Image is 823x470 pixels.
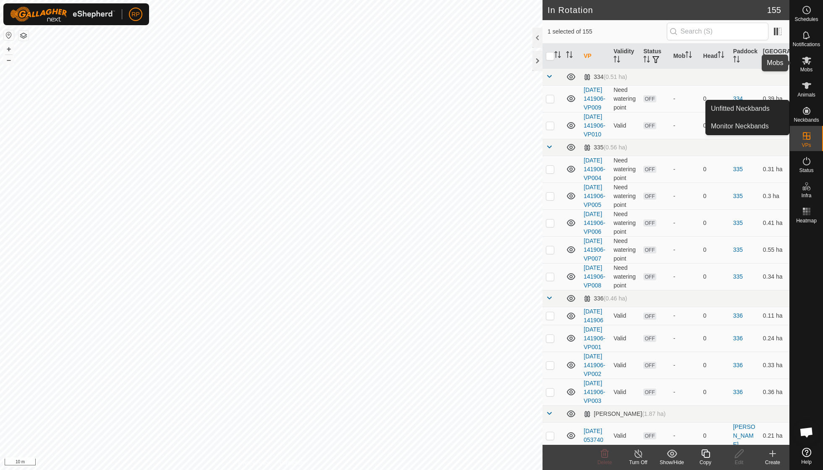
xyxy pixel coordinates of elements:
[700,156,730,183] td: 0
[722,459,756,466] div: Edit
[584,86,605,111] a: [DATE] 141906-VP009
[673,311,696,320] div: -
[733,389,743,395] a: 336
[610,112,640,139] td: Valid
[760,156,789,183] td: 0.31 ha
[794,17,818,22] span: Schedules
[700,183,730,209] td: 0
[643,313,656,320] span: OFF
[700,379,730,405] td: 0
[584,295,627,302] div: 336
[673,431,696,440] div: -
[790,444,823,468] a: Help
[760,307,789,325] td: 0.11 ha
[580,44,610,69] th: VP
[643,166,656,173] span: OFF
[584,113,605,138] a: [DATE] 141906-VP010
[794,420,819,445] a: Open chat
[584,410,666,418] div: [PERSON_NAME]
[733,57,740,64] p-sorticon: Activate to sort
[700,307,730,325] td: 0
[610,156,640,183] td: Need watering point
[643,389,656,396] span: OFF
[733,335,743,342] a: 336
[640,44,670,69] th: Status
[733,193,743,199] a: 335
[760,44,789,69] th: [GEOGRAPHIC_DATA] Area
[700,352,730,379] td: 0
[584,184,605,208] a: [DATE] 141906-VP005
[643,219,656,227] span: OFF
[799,168,813,173] span: Status
[621,459,655,466] div: Turn Off
[610,85,640,112] td: Need watering point
[700,209,730,236] td: 0
[733,219,743,226] a: 335
[767,4,781,16] span: 155
[733,273,743,280] a: 335
[797,92,815,97] span: Animals
[760,379,789,405] td: 0.36 ha
[643,335,656,342] span: OFF
[131,10,139,19] span: RP
[584,211,605,235] a: [DATE] 141906-VP006
[584,326,605,350] a: [DATE] 141906-VP001
[610,325,640,352] td: Valid
[10,7,115,22] img: Gallagher Logo
[598,460,612,465] span: Delete
[700,44,730,69] th: Head
[760,236,789,263] td: 0.55 ha
[643,246,656,253] span: OFF
[760,325,789,352] td: 0.24 ha
[610,209,640,236] td: Need watering point
[613,57,620,64] p-sorticon: Activate to sort
[667,23,768,40] input: Search (S)
[733,423,755,448] a: [PERSON_NAME]
[548,27,667,36] span: 1 selected of 155
[18,31,29,41] button: Map Layers
[760,183,789,209] td: 0.3 ha
[733,246,743,253] a: 335
[733,362,743,368] a: 336
[670,44,700,69] th: Mob
[610,379,640,405] td: Valid
[603,73,627,80] span: (0.51 ha)
[700,422,730,449] td: 0
[685,52,692,59] p-sorticon: Activate to sort
[801,193,811,198] span: Infra
[760,422,789,449] td: 0.21 ha
[280,459,304,467] a: Contact Us
[711,104,770,114] span: Unfitted Neckbands
[733,95,743,102] a: 334
[655,459,689,466] div: Show/Hide
[673,192,696,201] div: -
[584,353,605,377] a: [DATE] 141906-VP002
[689,459,722,466] div: Copy
[610,307,640,325] td: Valid
[584,238,605,262] a: [DATE] 141906-VP007
[700,263,730,290] td: 0
[718,52,724,59] p-sorticon: Activate to sort
[4,55,14,65] button: –
[760,352,789,379] td: 0.33 ha
[760,209,789,236] td: 0.41 ha
[711,121,769,131] span: Monitor Neckbands
[4,30,14,40] button: Reset Map
[4,44,14,54] button: +
[800,67,813,72] span: Mobs
[730,44,760,69] th: Paddock
[673,165,696,174] div: -
[706,118,789,135] a: Monitor Neckbands
[796,218,817,223] span: Heatmap
[610,352,640,379] td: Valid
[643,432,656,439] span: OFF
[756,459,789,466] div: Create
[610,183,640,209] td: Need watering point
[548,5,767,15] h2: In Rotation
[584,73,627,81] div: 334
[643,122,656,129] span: OFF
[610,236,640,263] td: Need watering point
[584,144,627,151] div: 335
[584,157,605,181] a: [DATE] 141906-VP004
[584,428,603,443] a: [DATE] 053740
